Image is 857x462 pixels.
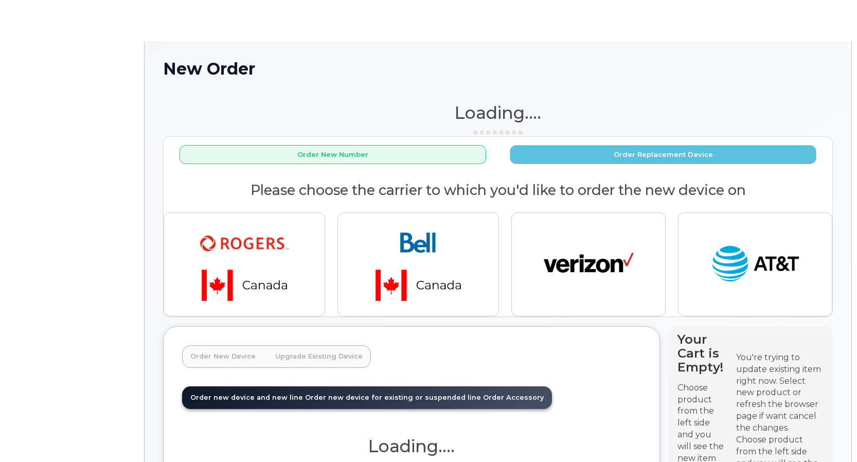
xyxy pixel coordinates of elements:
[172,221,316,308] img: rogers-ca223c9ac429c928173e45fab63b6fac0e59ea61a5e330916896b2875f56750f.png
[163,103,833,122] h1: Loading....
[180,145,486,164] button: Order New Number
[190,394,303,401] span: Order new device and new line
[544,241,634,288] img: verizon-ab2890fd1dd4a6c9cf5f392cd2db4626a3dae38ee8226e09bcb5c993c4c79f81.png
[305,394,481,401] span: Order new device for existing or suspended line
[710,241,800,288] img: at_t-fb3d24644a45acc70fc72cc47ce214d34099dfd970ee3ae2334e4251f9d920fd.png
[736,352,824,434] div: You're trying to update existing item right now. Select new product or refresh the browser page i...
[510,145,816,164] button: Order Replacement Device
[182,437,641,455] h1: Loading....
[267,345,371,368] a: Upgrade Existing Device
[163,60,833,78] h1: New Order
[483,394,544,401] span: Order Accessory
[472,129,524,136] img: ajax-loader-3a6953c30dc77f0bf724df975f13086db4f4c1262e45940f03d1251963f1bf2e.gif
[164,183,832,198] h2: Please choose the carrier to which you'd like to order the new device on
[182,345,264,368] a: Order New Device
[677,332,727,374] h4: Your Cart is Empty!
[346,221,490,308] img: bell-18aeeabaf521bd2b78f928a02ee3b89e57356879d39bd386a17a7cccf8069aed.png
